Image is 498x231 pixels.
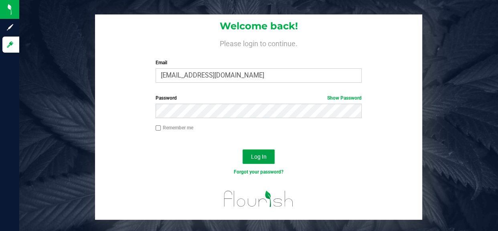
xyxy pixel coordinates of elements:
[6,23,14,31] inline-svg: Sign up
[156,125,161,131] input: Remember me
[251,153,267,160] span: Log In
[156,95,177,101] span: Password
[156,59,362,66] label: Email
[95,38,422,48] h4: Please login to continue.
[156,124,193,131] label: Remember me
[218,184,300,213] img: flourish_logo.svg
[234,169,283,175] a: Forgot your password?
[6,41,14,49] inline-svg: Log in
[95,21,422,31] h1: Welcome back!
[243,149,275,164] button: Log In
[327,95,362,101] a: Show Password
